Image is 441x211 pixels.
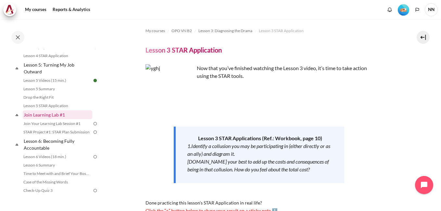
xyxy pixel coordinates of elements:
[398,4,409,16] img: Level #2
[425,3,438,16] span: NN
[21,178,92,186] a: Case of the Missing Words
[23,110,92,119] a: Join Learning Lab #1
[92,121,98,127] img: To do
[145,46,222,54] h4: Lesson 3 STAR Application
[187,158,329,172] em: [DOMAIN_NAME] your best to add up the costs and consequences of being in that collusion. How do y...
[14,141,20,148] span: Collapse
[5,5,14,15] img: Architeck
[23,60,92,76] a: Lesson 5: Turning My Job Outward
[21,120,92,128] a: Join Your Learning Lab Session #1
[21,52,92,60] a: Lesson 4 STAR Application
[395,4,412,16] a: Level #2
[259,27,304,35] a: Lesson 3 STAR Application
[187,143,330,157] em: 1.Identify a collusion you may be participating in (either directly or as an ally) and diagram it.
[198,135,322,141] strong: Lesson 3 STAR Applications (Ref.: Workbook, page 10)
[425,3,438,16] a: User menu
[198,28,252,34] span: Lesson 3: Diagnosing the Drama
[3,3,19,16] a: Architeck Architeck
[50,3,93,16] a: Reports & Analytics
[171,27,192,35] a: OPO VN B2
[145,27,165,35] a: My courses
[145,64,194,113] img: yghj
[21,77,92,84] a: Lesson 5 Videos (15 min.)
[21,170,92,178] a: Time to Meet with and Brief Your Boss #1
[145,28,165,34] span: My courses
[385,5,395,15] div: Show notification window with no new notifications
[21,128,92,136] a: STAR Project #1: STAR Plan Submission
[92,154,98,160] img: To do
[21,161,92,169] a: Lesson 6 Summary
[21,93,92,101] a: Drop the Right Fit
[21,85,92,93] a: Lesson 5 Summary
[171,28,192,34] span: OPO VN B2
[197,65,367,79] span: Now that you’ve finished watching the Lesson 3 video, it’s time to take action using the STAR tools.
[145,26,395,36] nav: Navigation bar
[145,200,262,205] span: Done practicing this lesson’s STAR Application in real life?
[14,65,20,71] span: Collapse
[92,129,98,135] img: To do
[92,78,98,83] img: Done
[412,5,422,15] button: Languages
[259,28,304,34] span: Lesson 3 STAR Application
[198,27,252,35] a: Lesson 3: Diagnosing the Drama
[92,188,98,193] img: To do
[14,112,20,118] span: Collapse
[23,3,49,16] a: My courses
[23,137,92,152] a: Lesson 6: Becoming Fully Accountable
[21,153,92,161] a: Lesson 6 Videos (18 min.)
[21,102,92,110] a: Lesson 5 STAR Application
[21,187,92,194] a: Check-Up Quiz 3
